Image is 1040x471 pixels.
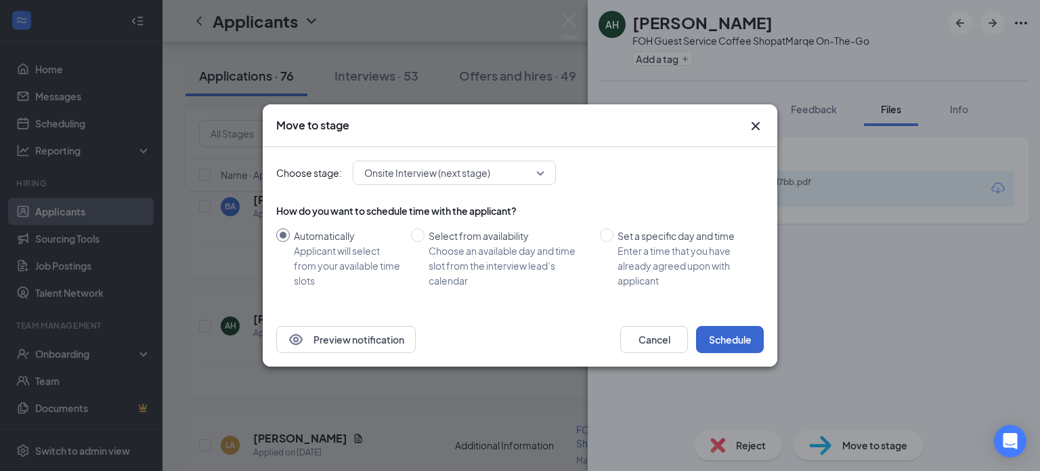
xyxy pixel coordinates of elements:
[429,228,589,243] div: Select from availability
[294,228,400,243] div: Automatically
[696,326,764,353] button: Schedule
[364,163,490,183] span: Onsite Interview (next stage)
[276,165,342,180] span: Choose stage:
[617,228,753,243] div: Set a specific day and time
[294,243,400,288] div: Applicant will select from your available time slots
[747,118,764,134] svg: Cross
[288,331,304,348] svg: Eye
[994,425,1026,457] div: Open Intercom Messenger
[276,204,764,218] div: How do you want to schedule time with the applicant?
[747,118,764,134] button: Close
[276,118,349,133] h3: Move to stage
[276,326,416,353] button: EyePreview notification
[617,243,753,288] div: Enter a time that you have already agreed upon with applicant
[620,326,688,353] button: Cancel
[429,243,589,288] div: Choose an available day and time slot from the interview lead’s calendar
